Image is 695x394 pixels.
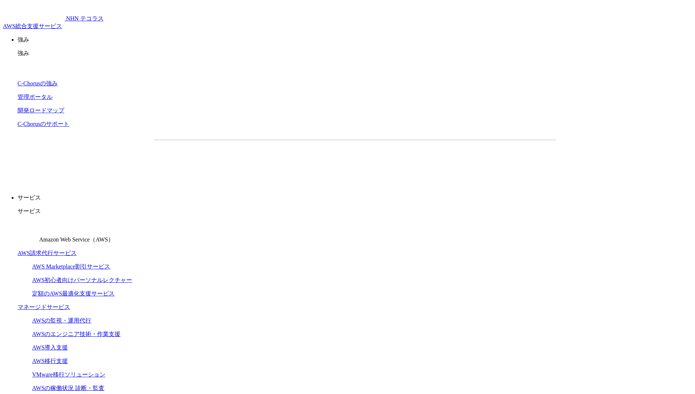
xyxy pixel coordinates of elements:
[3,3,65,20] img: AWS総合支援サービス C-Chorus
[32,277,132,283] a: AWS初心者向けパーソナルレクチャー
[18,194,692,202] p: サービス
[39,236,114,243] span: Amazon Web Service（AWS）
[32,344,68,351] a: AWS導入支援
[32,371,105,378] a: VMware移行ソリューション
[18,36,692,44] p: 強み
[32,317,91,324] a: AWSの監視・運用代行
[32,290,115,297] a: 定額のAWS最適化支援サービス
[18,94,53,100] a: 管理ポータル
[18,221,38,242] img: Amazon Web Service（AWS）
[18,250,77,256] a: AWS請求代行サービス
[32,263,110,270] a: AWS Marketplace割引サービス
[3,15,104,29] a: AWS総合支援サービス C-Chorus NHN テコラスAWS総合支援サービス
[18,50,692,57] p: 強み
[18,208,692,215] p: サービス
[234,152,351,170] a: 資料を請求する
[18,107,64,113] a: 開発ロードマップ
[32,331,120,337] a: AWSのエンジニア技術・作業支援
[32,358,68,364] a: AWS移行支援
[18,121,69,127] a: C-Chorusのサポート
[18,80,58,86] a: C-Chorusの強み
[18,304,70,310] a: マネージドサービス
[32,385,104,391] a: AWSの稼働状況 診断・監査
[359,152,476,170] a: まずは相談する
